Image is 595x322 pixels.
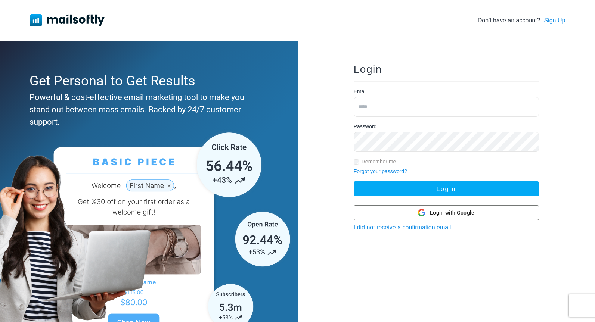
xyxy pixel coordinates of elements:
div: Get Personal to Get Results [30,71,264,91]
div: Don't have an account? [478,16,565,25]
img: Mailsoftly [30,14,105,26]
span: Login with Google [430,209,474,217]
label: Password [354,123,376,131]
div: Powerful & cost-effective email marketing tool to make you stand out between mass emails. Backed ... [30,91,264,128]
a: I did not receive a confirmation email [354,224,451,231]
a: Forgot your password? [354,168,407,174]
span: Login [354,63,382,75]
button: Login with Google [354,205,539,220]
label: Remember me [362,158,396,166]
a: Sign Up [544,16,565,25]
label: Email [354,88,367,96]
button: Login [354,181,539,196]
